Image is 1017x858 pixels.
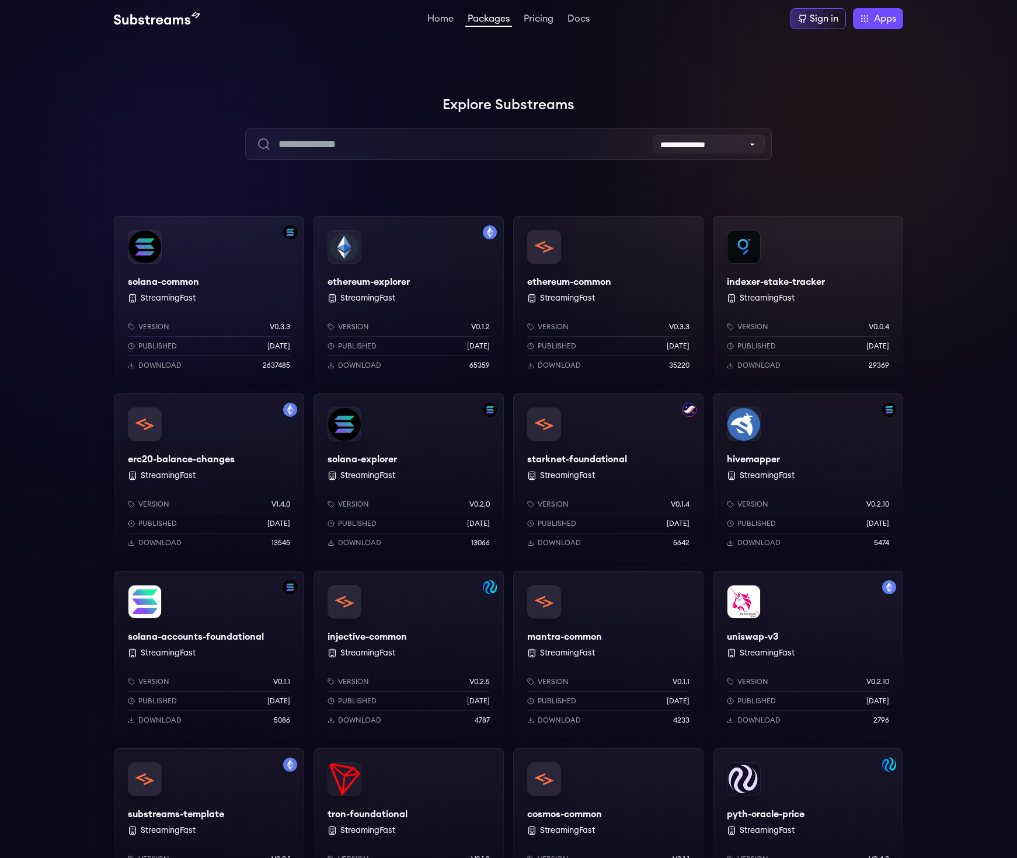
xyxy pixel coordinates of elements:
[673,677,689,686] p: v0.1.1
[338,500,369,509] p: Version
[138,538,182,547] p: Download
[314,571,504,739] a: Filter by injective-mainnet networkinjective-commoninjective-common StreamingFastVersionv0.2.5Pub...
[314,393,504,561] a: Filter by solana networksolana-explorersolana-explorer StreamingFastVersionv0.2.0Published[DATE]D...
[267,519,290,528] p: [DATE]
[737,538,781,547] p: Download
[737,677,768,686] p: Version
[138,696,177,706] p: Published
[866,696,889,706] p: [DATE]
[540,470,595,482] button: StreamingFast
[673,538,689,547] p: 5642
[138,500,169,509] p: Version
[737,696,776,706] p: Published
[340,647,395,659] button: StreamingFast
[874,538,889,547] p: 5474
[740,292,795,304] button: StreamingFast
[114,571,304,739] a: Filter by solana-accounts-mainnet networksolana-accounts-foundationalsolana-accounts-foundational...
[141,647,196,659] button: StreamingFast
[338,696,377,706] p: Published
[114,393,304,561] a: Filter by mainnet networkerc20-balance-changeserc20-balance-changes StreamingFastVersionv1.4.0Pub...
[338,361,381,370] p: Download
[538,500,569,509] p: Version
[873,716,889,725] p: 2796
[138,677,169,686] p: Version
[667,696,689,706] p: [DATE]
[483,225,497,239] img: Filter by mainnet network
[669,322,689,332] p: v0.3.3
[267,341,290,351] p: [DATE]
[682,403,696,417] img: Filter by starknet network
[737,519,776,528] p: Published
[538,716,581,725] p: Download
[538,677,569,686] p: Version
[114,93,903,117] h1: Explore Substreams
[882,580,896,594] img: Filter by mainnet network
[521,14,556,26] a: Pricing
[513,393,703,561] a: Filter by starknet networkstarknet-foundationalstarknet-foundational StreamingFastVersionv0.1.4Pu...
[340,825,395,836] button: StreamingFast
[114,12,200,26] img: Substream's logo
[138,341,177,351] p: Published
[565,14,592,26] a: Docs
[483,403,497,417] img: Filter by solana network
[141,292,196,304] button: StreamingFast
[513,216,703,384] a: ethereum-commonethereum-common StreamingFastVersionv0.3.3Published[DATE]Download35220
[737,500,768,509] p: Version
[737,341,776,351] p: Published
[866,677,889,686] p: v0.2.10
[273,677,290,686] p: v0.1.1
[338,716,381,725] p: Download
[283,225,297,239] img: Filter by solana network
[538,519,576,528] p: Published
[465,14,512,27] a: Packages
[283,758,297,772] img: Filter by mainnet network
[138,519,177,528] p: Published
[263,361,290,370] p: 2637485
[340,292,395,304] button: StreamingFast
[740,647,795,659] button: StreamingFast
[338,519,377,528] p: Published
[141,470,196,482] button: StreamingFast
[471,538,490,547] p: 13066
[483,580,497,594] img: Filter by injective-mainnet network
[138,361,182,370] p: Download
[737,361,781,370] p: Download
[667,519,689,528] p: [DATE]
[274,716,290,725] p: 5086
[267,696,290,706] p: [DATE]
[538,322,569,332] p: Version
[869,361,889,370] p: 29369
[540,292,595,304] button: StreamingFast
[790,8,846,29] a: Sign in
[713,571,903,739] a: Filter by mainnet networkuniswap-v3uniswap-v3 StreamingFastVersionv0.2.10Published[DATE]Download2796
[114,216,304,384] a: Filter by solana networksolana-commonsolana-common StreamingFastVersionv0.3.3Published[DATE]Downl...
[740,825,795,836] button: StreamingFast
[338,677,369,686] p: Version
[671,500,689,509] p: v0.1.4
[469,361,490,370] p: 65359
[667,341,689,351] p: [DATE]
[469,677,490,686] p: v0.2.5
[538,361,581,370] p: Download
[425,14,456,26] a: Home
[874,12,896,26] span: Apps
[467,519,490,528] p: [DATE]
[271,500,290,509] p: v1.4.0
[141,825,196,836] button: StreamingFast
[713,393,903,561] a: Filter by solana networkhivemapperhivemapper StreamingFastVersionv0.2.10Published[DATE]Download5474
[467,341,490,351] p: [DATE]
[737,322,768,332] p: Version
[866,500,889,509] p: v0.2.10
[882,758,896,772] img: Filter by injective-mainnet network
[540,647,595,659] button: StreamingFast
[669,361,689,370] p: 35220
[538,341,576,351] p: Published
[737,716,781,725] p: Download
[467,696,490,706] p: [DATE]
[471,322,490,332] p: v0.1.2
[540,825,595,836] button: StreamingFast
[338,341,377,351] p: Published
[869,322,889,332] p: v0.0.4
[469,500,490,509] p: v0.2.0
[882,403,896,417] img: Filter by solana network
